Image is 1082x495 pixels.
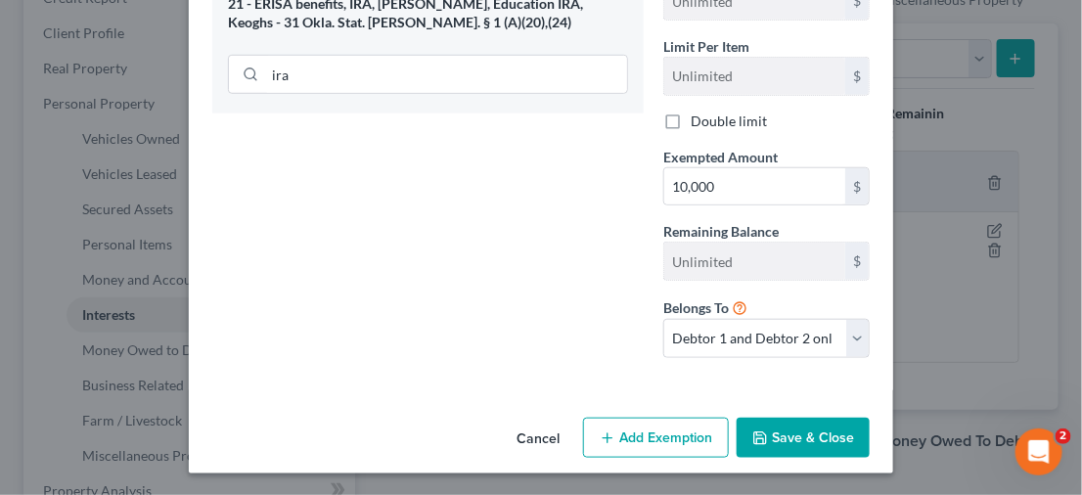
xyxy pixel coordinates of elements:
span: Belongs To [663,299,729,316]
input: Search exemption rules... [265,56,627,93]
div: $ [845,58,869,95]
button: Save & Close [737,418,870,459]
div: $ [845,168,869,205]
input: 0.00 [664,168,845,205]
input: -- [664,243,845,280]
label: Remaining Balance [663,221,779,242]
span: Exempted Amount [663,149,778,165]
button: Add Exemption [583,418,729,459]
span: 2 [1056,428,1071,444]
label: Limit Per Item [663,36,749,57]
input: -- [664,58,845,95]
iframe: Intercom live chat [1015,428,1062,475]
div: $ [845,243,869,280]
label: Double limit [691,112,767,131]
button: Cancel [501,420,575,459]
